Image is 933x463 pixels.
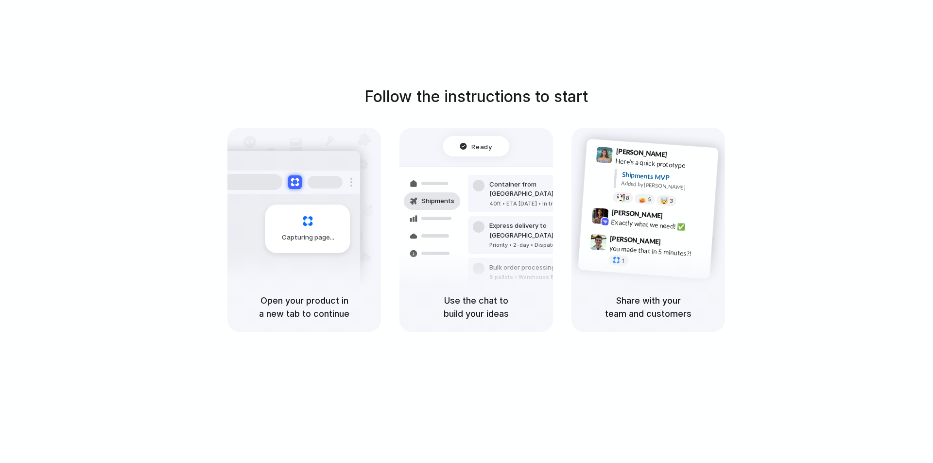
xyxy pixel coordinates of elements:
[621,179,710,193] div: Added by [PERSON_NAME]
[610,233,661,247] span: [PERSON_NAME]
[489,273,580,281] div: 8 pallets • Warehouse B • Packed
[489,200,594,208] div: 40ft • ETA [DATE] • In transit
[611,207,663,221] span: [PERSON_NAME]
[670,198,673,204] span: 3
[472,141,492,151] span: Ready
[411,294,541,320] h5: Use the chat to build your ideas
[611,217,708,233] div: Exactly what we need! ✅
[615,156,712,172] div: Here's a quick prototype
[489,241,594,249] div: Priority • 2-day • Dispatched
[666,211,686,223] span: 9:42 AM
[616,146,667,160] span: [PERSON_NAME]
[489,221,594,240] div: Express delivery to [GEOGRAPHIC_DATA]
[282,233,336,242] span: Capturing page
[622,258,625,263] span: 1
[489,180,594,199] div: Container from [GEOGRAPHIC_DATA]
[626,195,629,200] span: 8
[670,150,690,162] span: 9:41 AM
[364,85,588,108] h1: Follow the instructions to start
[660,197,669,204] div: 🤯
[421,196,454,206] span: Shipments
[489,263,580,273] div: Bulk order processing
[664,238,684,249] span: 9:47 AM
[622,170,711,186] div: Shipments MVP
[648,197,651,202] span: 5
[239,294,369,320] h5: Open your product in a new tab to continue
[609,243,706,259] div: you made that in 5 minutes?!
[583,294,713,320] h5: Share with your team and customers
